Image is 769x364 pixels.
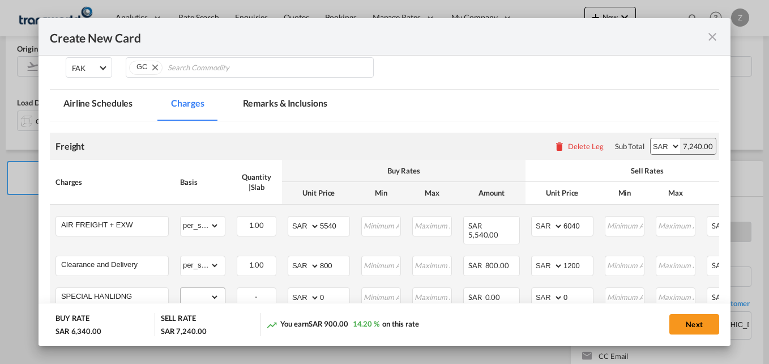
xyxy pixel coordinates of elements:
input: 6040 [563,217,593,234]
select: per_shipment [181,217,219,235]
input: 0 [563,288,593,305]
span: SAR 900.00 [309,319,348,328]
span: 5,540.00 [468,230,498,239]
div: SAR 7,240.00 [161,326,207,336]
md-icon: icon-close fg-AAA8AD m-0 pointer [706,30,719,44]
button: Remove GC [145,61,162,73]
input: Minimum Amount [606,288,644,305]
button: Delete Leg [554,142,604,151]
span: 1.00 [249,221,264,230]
md-icon: icon-delete [554,141,565,152]
div: Buy Rates [288,166,520,176]
div: FAK [72,64,86,73]
span: 0.00 [485,293,501,302]
span: SAR [712,221,725,230]
th: Min [599,182,650,204]
md-input-container: Clearance and Delivery [56,256,168,273]
input: Minimum Amount [606,217,644,234]
span: 14.20 % [353,319,379,328]
input: Chips input. [168,59,271,77]
div: Basis [180,177,225,187]
input: Maximum Amount [413,217,451,234]
span: 1.00 [249,260,264,269]
div: Create New Card [50,29,706,44]
span: - [255,292,258,301]
div: Charges [55,177,169,187]
input: Minimum Amount [606,256,644,273]
span: SAR [468,221,484,230]
md-tab-item: Remarks & Inclusions [229,90,341,121]
div: You earn on this rate [266,319,419,331]
div: GC. Press delete to remove this chip. [136,61,149,73]
input: Maximum Amount [657,217,695,234]
md-tab-item: Charges [157,90,217,121]
span: SAR [712,293,725,302]
span: SAR [468,293,484,302]
input: 0 [320,288,349,305]
div: Quantity | Slab [237,172,276,192]
input: Minimum Amount [362,288,400,305]
input: Charge Name [61,288,168,305]
div: Freight [55,140,84,153]
md-input-container: SPECIAL HANLIDNG [56,288,168,305]
input: Maximum Amount [413,288,451,305]
th: Amount [701,182,769,204]
md-pagination-wrapper: Use the left and right arrow keys to navigate between tabs [50,90,352,121]
button: Next [669,314,719,335]
span: SAR [712,261,725,270]
div: Sub Total [615,141,644,151]
input: Charge Name [61,256,168,273]
md-tab-item: Airline Schedules [50,90,146,121]
div: Sell Rates [531,166,763,176]
div: Delete Leg [568,142,604,151]
md-input-container: AIR FREIGHT + EXW [56,217,168,234]
input: 800 [320,256,349,273]
span: 800.00 [485,261,509,270]
th: Max [407,182,458,204]
select: per_shipment [181,256,219,274]
md-dialog: Create New Card ... [39,18,730,346]
div: BUY RATE [55,313,89,326]
div: SAR 6,340.00 [55,326,101,336]
input: 1200 [563,256,593,273]
md-icon: icon-trending-up [266,319,277,331]
input: Maximum Amount [657,256,695,273]
div: SELL RATE [161,313,196,326]
md-select: Select Cargo type: FAK [66,57,112,78]
span: GC [136,62,147,71]
input: 5540 [320,217,349,234]
input: Minimum Amount [362,256,400,273]
th: Unit Price [526,182,599,204]
input: Maximum Amount [413,256,451,273]
th: Unit Price [282,182,356,204]
input: Charge Name [61,217,168,234]
div: 7,240.00 [680,138,716,154]
th: Max [650,182,701,204]
span: SAR [468,261,484,270]
input: Maximum Amount [657,288,695,305]
input: Minimum Amount [362,217,400,234]
th: Min [356,182,407,204]
th: Amount [458,182,526,204]
md-chips-wrap: Chips container. Use arrow keys to select chips. [126,57,374,78]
